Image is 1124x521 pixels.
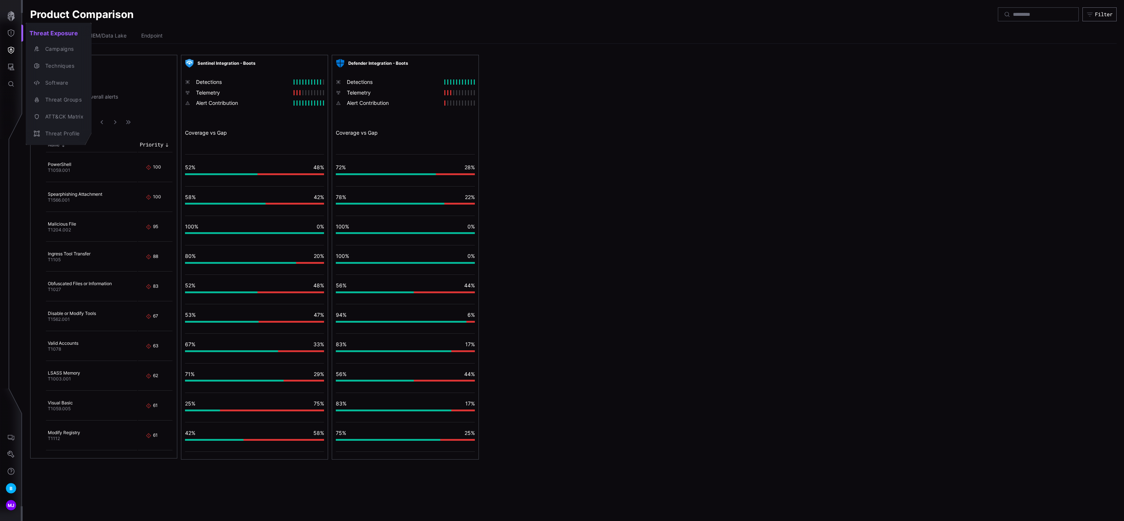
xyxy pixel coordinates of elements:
button: Campaigns [26,40,92,57]
h2: Threat Exposure [26,26,92,40]
button: Threat Groups [26,91,92,108]
div: Threat Profile [42,129,83,138]
button: Techniques [26,57,92,74]
button: Threat Profile [26,125,92,142]
div: Software [42,78,83,88]
div: Campaigns [42,45,83,54]
button: Software [26,74,92,91]
div: Techniques [42,61,83,71]
div: Threat Groups [42,95,83,104]
div: ATT&CK Matrix [42,112,83,121]
button: ATT&CK Matrix [26,108,92,125]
